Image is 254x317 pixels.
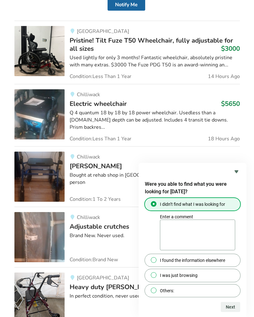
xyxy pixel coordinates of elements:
[233,168,240,175] button: Hide survey
[77,274,129,281] span: [GEOGRAPHIC_DATA]
[145,168,240,312] div: Were you able to find what you were looking for today?
[70,172,240,186] div: Bought at rehab shop in [GEOGRAPHIC_DATA]. Can be used for heavy person
[77,153,100,160] span: Chilliwack
[160,288,174,294] span: Others:
[70,293,240,300] div: In perfect condition, never used; sturdy; foldable
[70,136,131,141] span: Condition: Less Than 1 Year
[70,232,240,239] div: Brand New. Never used.
[160,220,235,250] textarea: Enter a comment
[70,74,131,79] span: Condition: Less Than 1 Year
[70,283,158,291] span: Heavy duty [PERSON_NAME]
[70,36,233,53] span: Pristine! Tilt Fuze T50 Wheelchair, fully adjustable for all sizes
[70,109,240,131] div: Q 4 quantum 18 by 18 by 18 power wheelchair. Usedless than a [DOMAIN_NAME] depth can be adjusted....
[160,201,225,207] span: I didn’t find what I was looking for
[77,214,100,221] span: Chilliwack
[221,302,240,312] button: Next question
[14,212,65,262] img: mobility-adjustable crutches
[70,54,240,69] div: Used lightly for only 3 months! Fantastic wheelchair, absolutely pristine with many extras. $3000...
[77,28,129,35] span: [GEOGRAPHIC_DATA]
[160,257,225,263] span: I found the information elsewhere
[208,136,240,141] span: 18 Hours Ago
[145,180,240,195] h2: Were you able to find what you were looking for today?
[70,99,127,108] span: Electric wheelchair
[221,44,240,53] h3: $3000
[14,207,240,267] a: mobility-adjustable crutches ChilliwackAdjustable crutches$45Brand New. Never used.Condition:Bran...
[221,100,240,108] h3: $5650
[14,21,240,84] a: mobility-pristine! tilt fuze t50 wheelchair, fully adjustable for all sizes [GEOGRAPHIC_DATA]Pris...
[145,198,240,297] div: Were you able to find what you were looking for today?
[77,91,100,98] span: Chilliwack
[229,162,240,170] h3: $90
[70,197,121,202] span: Condition: 1 To 2 Years
[14,84,240,146] a: mobility-electric wheelchair ChilliwackElectric wheelchair$5650Q 4 quantum 18 by 18 by 18 power w...
[14,26,65,76] img: mobility-pristine! tilt fuze t50 wheelchair, fully adjustable for all sizes
[160,214,193,219] label: Enter a comment
[208,74,240,79] span: 14 Hours Ago
[70,162,122,170] span: [PERSON_NAME]
[70,257,118,262] span: Condition: Brand New
[70,222,129,231] span: Adjustable crutches
[160,272,198,278] span: I was just browsing
[14,89,65,139] img: mobility-electric wheelchair
[14,152,65,202] img: mobility-walker
[14,146,240,207] a: mobility-walker Chilliwack[PERSON_NAME]$90Bought at rehab shop in [GEOGRAPHIC_DATA]. Can be used ...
